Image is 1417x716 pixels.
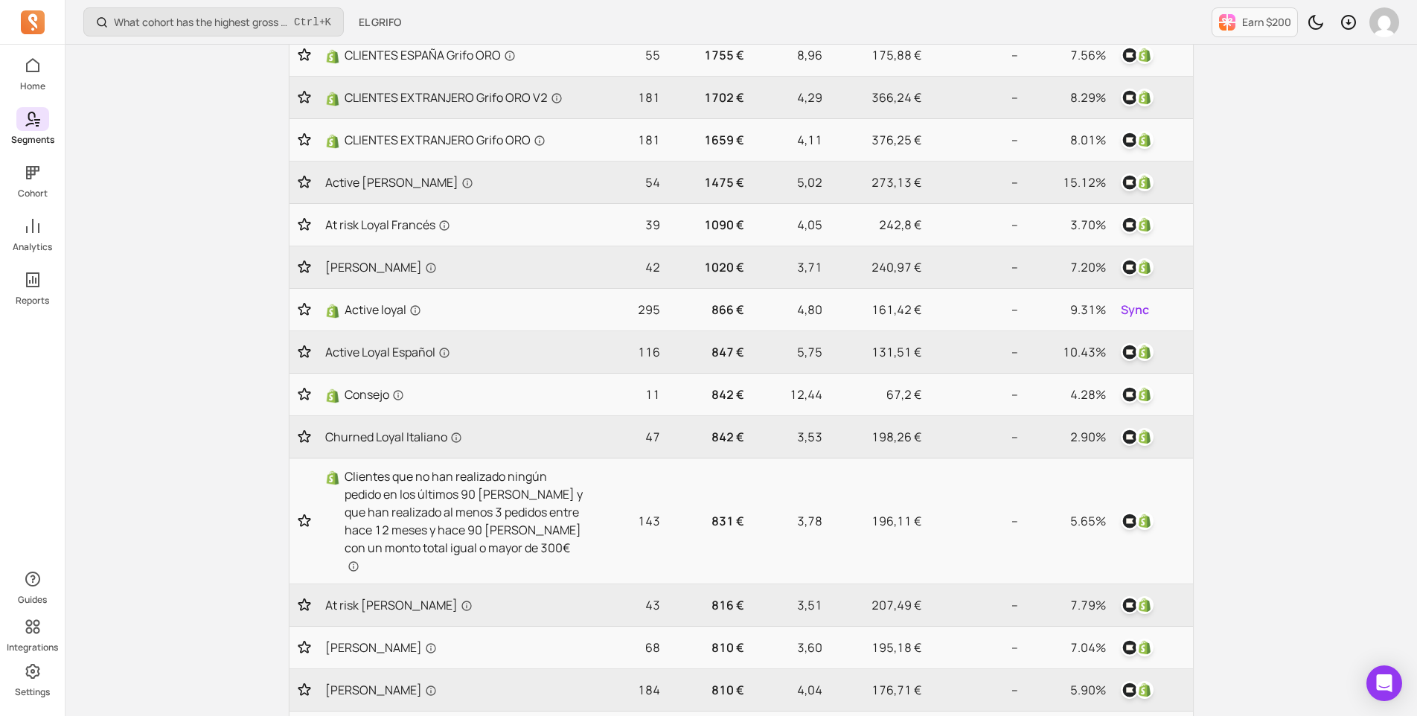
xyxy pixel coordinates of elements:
p: 5.65% [1030,512,1106,530]
p: 198,26 € [834,428,921,446]
button: Earn $200 [1212,7,1298,37]
span: EL GRIFO [359,15,401,30]
button: Guides [16,564,49,609]
p: 1659 € [672,131,744,149]
p: 3,71 [756,258,822,276]
button: klaviyoshopify_customer_tag [1118,213,1157,237]
p: 8.29% [1030,89,1106,106]
a: ShopifyCLIENTES ESPAÑA Grifo ORO [325,46,584,64]
img: shopify_customer_tag [1136,386,1154,403]
p: 4,04 [756,681,822,699]
p: 161,42 € [834,301,921,319]
p: What cohort has the highest gross revenue over time? [114,15,288,30]
p: 176,71 € [834,681,921,699]
button: klaviyoshopify_customer_tag [1118,128,1157,152]
p: 181 [596,89,660,106]
span: CLIENTES ESPAÑA Grifo ORO [345,46,516,64]
span: [PERSON_NAME] [325,258,437,276]
p: -- [933,386,1018,403]
p: 12,44 [756,386,822,403]
img: Shopify [325,304,340,319]
p: Guides [18,594,47,606]
a: Churned Loyal Italiano [325,428,584,446]
p: 68 [596,639,660,656]
p: -- [933,131,1018,149]
p: 4,80 [756,301,822,319]
button: Toggle favorite [295,387,313,402]
span: Churned Loyal Italiano [325,428,462,446]
p: 3.70% [1030,216,1106,234]
a: ShopifyCLIENTES EXTRANJERO Grifo ORO [325,131,584,149]
span: + [294,14,331,30]
p: 273,13 € [834,173,921,191]
p: 131,51 € [834,343,921,361]
p: -- [933,681,1018,699]
span: At risk [PERSON_NAME] [325,596,473,614]
a: ShopifyActive loyal [325,301,584,319]
button: klaviyoshopify_customer_tag [1118,636,1157,659]
img: klaviyo [1121,428,1139,446]
p: 816 € [672,596,744,614]
p: 376,25 € [834,131,921,149]
button: klaviyoshopify_customer_tag [1118,86,1157,109]
p: -- [933,46,1018,64]
img: Shopify [325,49,340,64]
button: Toggle favorite [295,640,313,655]
p: 15.12% [1030,173,1106,191]
p: 3,78 [756,512,822,530]
img: klaviyo [1121,216,1139,234]
button: klaviyoshopify_customer_tag [1118,170,1157,194]
p: Earn $200 [1242,15,1291,30]
button: Toggle dark mode [1301,7,1331,37]
a: Active [PERSON_NAME] [325,173,584,191]
p: 10.43% [1030,343,1106,361]
button: klaviyoshopify_customer_tag [1118,593,1157,617]
button: klaviyoshopify_customer_tag [1118,678,1157,702]
button: Toggle favorite [295,345,313,359]
p: 5,75 [756,343,822,361]
span: Active Loyal Español [325,343,450,361]
img: Shopify [325,470,340,485]
p: 3,53 [756,428,822,446]
p: -- [933,343,1018,361]
p: 1755 € [672,46,744,64]
img: shopify_customer_tag [1136,89,1154,106]
p: 7.56% [1030,46,1106,64]
button: Toggle favorite [295,429,313,444]
img: shopify_customer_tag [1136,173,1154,191]
p: 5,02 [756,173,822,191]
img: klaviyo [1121,596,1139,614]
p: 196,11 € [834,512,921,530]
p: 4,05 [756,216,822,234]
p: 195,18 € [834,639,921,656]
button: klaviyoshopify_customer_tag [1118,509,1157,533]
img: Shopify [325,389,340,403]
p: Segments [11,134,54,146]
img: shopify_customer_tag [1136,46,1154,64]
span: Consejo [345,386,404,403]
img: shopify_customer_tag [1136,428,1154,446]
img: klaviyo [1121,173,1139,191]
p: 8.01% [1030,131,1106,149]
button: Toggle favorite [295,514,313,528]
button: klaviyoshopify_customer_tag [1118,43,1157,67]
span: Sync [1121,301,1149,319]
button: Toggle favorite [295,48,313,63]
p: Analytics [13,241,52,253]
button: Toggle favorite [295,598,313,613]
a: At risk [PERSON_NAME] [325,596,584,614]
button: Sync [1118,298,1152,322]
img: shopify_customer_tag [1136,512,1154,530]
button: klaviyoshopify_customer_tag [1118,340,1157,364]
p: 5.90% [1030,681,1106,699]
p: 54 [596,173,660,191]
button: Toggle favorite [295,132,313,147]
span: Clientes que no han realizado ningún pedido en los últimos 90 [PERSON_NAME] y que han realizado a... [345,467,584,575]
p: 366,24 € [834,89,921,106]
img: shopify_customer_tag [1136,131,1154,149]
a: ShopifyClientes que no han realizado ningún pedido en los últimos 90 [PERSON_NAME] y que han real... [325,467,584,575]
img: shopify_customer_tag [1136,681,1154,699]
p: 175,88 € [834,46,921,64]
p: 3,51 [756,596,822,614]
kbd: K [325,16,331,28]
